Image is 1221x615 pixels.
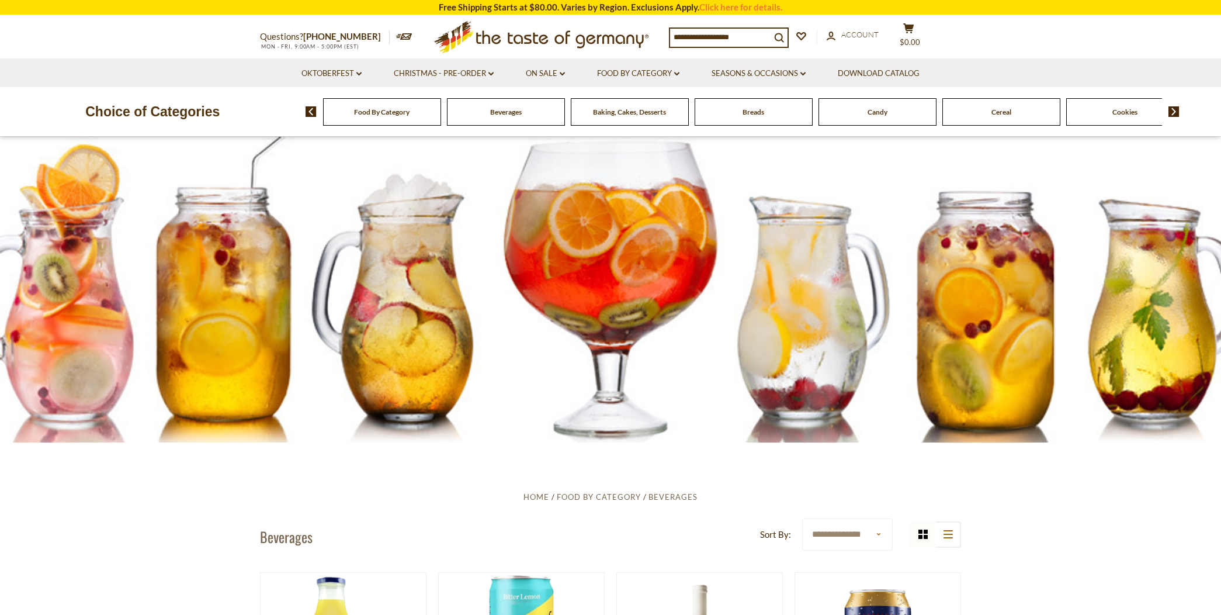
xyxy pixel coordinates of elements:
[260,528,313,545] h1: Beverages
[597,67,679,80] a: Food By Category
[394,67,494,80] a: Christmas - PRE-ORDER
[260,43,359,50] span: MON - FRI, 9:00AM - 5:00PM (EST)
[301,67,362,80] a: Oktoberfest
[712,67,806,80] a: Seasons & Occasions
[991,108,1011,116] a: Cereal
[490,108,522,116] a: Beverages
[868,108,887,116] a: Candy
[900,37,920,47] span: $0.00
[648,492,698,502] a: Beverages
[699,2,782,12] a: Click here for details.
[841,30,879,39] span: Account
[838,67,920,80] a: Download Catalog
[526,67,565,80] a: On Sale
[260,29,390,44] p: Questions?
[523,492,549,502] a: Home
[760,527,791,542] label: Sort By:
[303,31,381,42] a: [PHONE_NUMBER]
[891,23,926,52] button: $0.00
[593,108,666,116] a: Baking, Cakes, Desserts
[743,108,764,116] a: Breads
[354,108,410,116] a: Food By Category
[1112,108,1137,116] a: Cookies
[827,29,879,42] a: Account
[557,492,641,502] a: Food By Category
[306,106,317,117] img: previous arrow
[1168,106,1180,117] img: next arrow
